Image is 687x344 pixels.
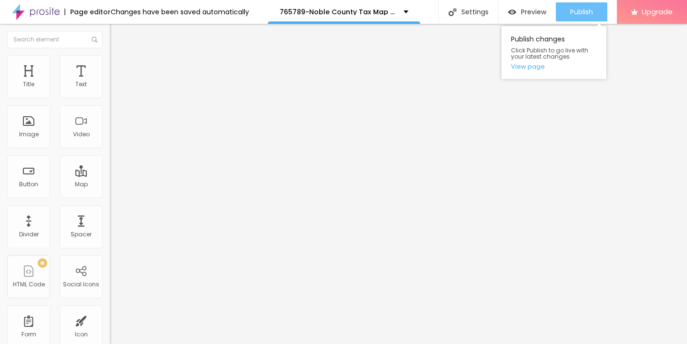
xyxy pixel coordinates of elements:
span: Upgrade [642,8,673,16]
img: Icone [448,8,457,16]
div: Button [19,181,38,188]
span: Publish [570,8,593,16]
div: Publish changes [501,26,606,79]
div: Text [75,81,87,88]
span: Preview [521,8,546,16]
div: HTML Code [13,281,45,288]
div: Image [19,131,39,138]
div: Map [75,181,88,188]
div: Changes have been saved automatically [111,9,249,15]
img: view-1.svg [508,8,516,16]
span: Click Publish to go live with your latest changes. [511,47,597,60]
div: Spacer [71,231,92,238]
div: Icon [75,331,88,338]
div: Title [23,81,34,88]
div: Form [21,331,36,338]
button: Preview [499,2,556,21]
input: Search element [7,31,103,48]
a: View page [511,63,597,70]
div: Divider [19,231,39,238]
div: Video [73,131,90,138]
img: Icone [92,37,97,42]
div: Page editor [64,9,111,15]
div: Social Icons [63,281,99,288]
iframe: Editor [110,24,687,344]
p: 765789-Noble County Tax Map Department [280,9,396,15]
button: Publish [556,2,607,21]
